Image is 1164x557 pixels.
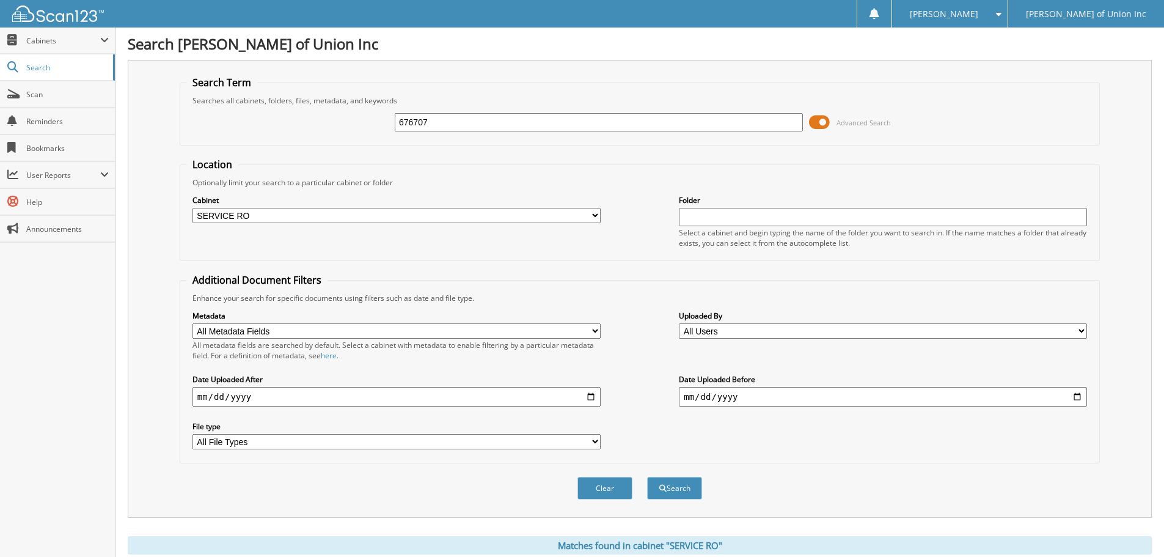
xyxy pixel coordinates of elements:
span: Scan [26,89,109,100]
span: Search [26,62,107,73]
label: Uploaded By [679,311,1087,321]
span: Help [26,197,109,207]
button: Clear [577,477,632,500]
div: All metadata fields are searched by default. Select a cabinet with metadata to enable filtering b... [192,340,601,361]
legend: Location [186,158,238,171]
h1: Search [PERSON_NAME] of Union Inc [128,34,1152,54]
span: Bookmarks [26,143,109,153]
input: start [192,387,601,407]
div: Enhance your search for specific documents using filters such as date and file type. [186,293,1093,303]
span: Advanced Search [836,118,891,127]
button: Search [647,477,702,500]
span: Cabinets [26,35,100,46]
span: Announcements [26,224,109,234]
label: Folder [679,195,1087,205]
span: [PERSON_NAME] of Union Inc [1026,10,1146,18]
div: Searches all cabinets, folders, files, metadata, and keywords [186,95,1093,106]
span: User Reports [26,170,100,180]
label: Metadata [192,311,601,321]
div: Optionally limit your search to a particular cabinet or folder [186,177,1093,188]
input: end [679,387,1087,407]
div: Matches found in cabinet "SERVICE RO" [128,536,1152,555]
label: Cabinet [192,195,601,205]
img: scan123-logo-white.svg [12,6,104,22]
span: Reminders [26,116,109,127]
label: File type [192,421,601,432]
legend: Search Term [186,76,257,89]
label: Date Uploaded After [192,374,601,385]
legend: Additional Document Filters [186,273,328,287]
span: [PERSON_NAME] [910,10,978,18]
label: Date Uploaded Before [679,374,1087,385]
a: here [321,350,337,361]
div: Select a cabinet and begin typing the name of the folder you want to search in. If the name match... [679,227,1087,248]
